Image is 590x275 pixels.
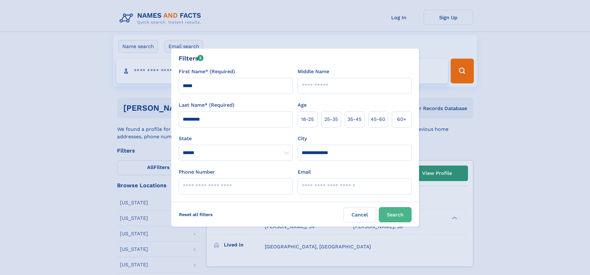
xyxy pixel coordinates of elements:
span: 60+ [397,116,406,123]
label: City [298,135,307,142]
div: Filters [179,54,204,63]
label: Email [298,168,311,176]
label: Cancel [343,207,376,222]
button: Search [379,207,412,222]
label: Age [298,101,307,109]
label: Middle Name [298,68,329,75]
span: 25‑35 [324,116,338,123]
label: Last Name* (Required) [179,101,234,109]
span: 35‑45 [347,116,361,123]
label: Reset all filters [175,207,217,222]
label: Phone Number [179,168,215,176]
label: First Name* (Required) [179,68,235,75]
span: 18‑25 [301,116,314,123]
span: 45‑60 [371,116,385,123]
label: State [179,135,293,142]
